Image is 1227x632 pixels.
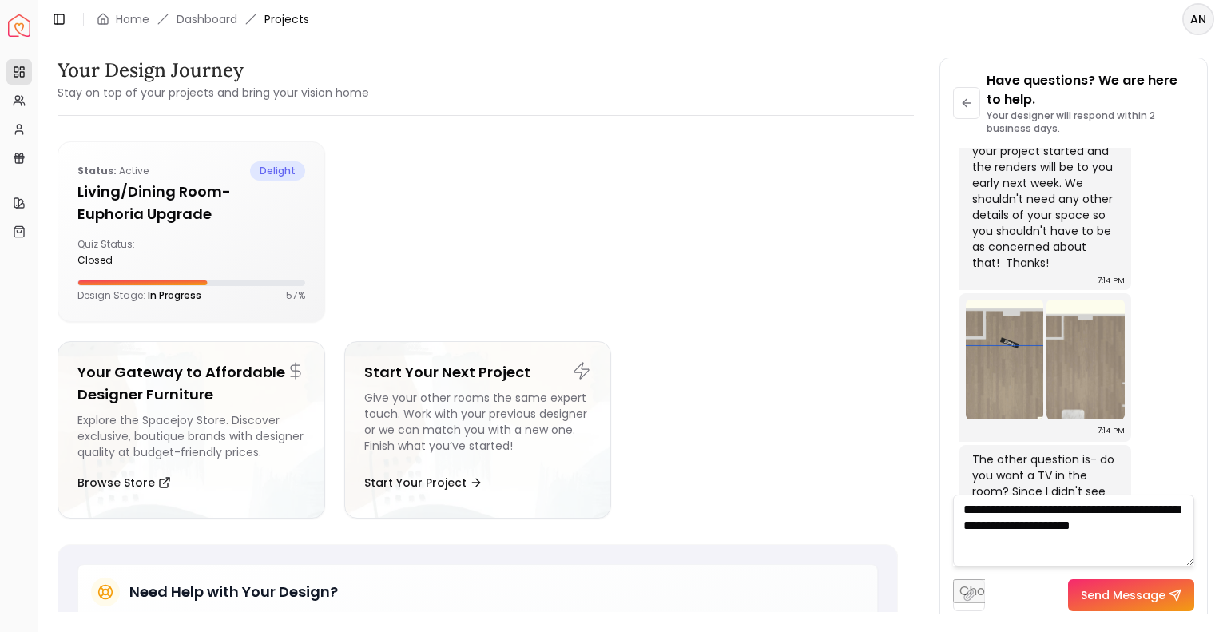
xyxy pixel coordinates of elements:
[58,58,369,83] h3: Your Design Journey
[129,581,338,603] h5: Need Help with Your Design?
[966,300,1043,419] img: Chat Image
[972,451,1115,515] div: The other question is- do you want a TV in the room? Since I didn't see notes on this- thanks!
[987,71,1194,109] p: Have questions? We are here to help.
[77,164,117,177] b: Status:
[8,14,30,37] a: Spacejoy
[286,289,305,302] p: 57 %
[77,181,305,225] h5: Living/Dining Room- Euphoria Upgrade
[77,254,185,267] div: closed
[1046,300,1124,419] img: Chat Image
[1098,272,1125,288] div: 7:14 PM
[344,341,612,519] a: Start Your Next ProjectGive your other rooms the same expert touch. Work with your previous desig...
[8,14,30,37] img: Spacejoy Logo
[58,85,369,101] small: Stay on top of your projects and bring your vision home
[1098,423,1125,439] div: 7:14 PM
[97,11,309,27] nav: breadcrumb
[77,289,201,302] p: Design Stage:
[1184,5,1213,34] span: AN
[148,288,201,302] span: In Progress
[364,467,482,499] button: Start Your Project
[250,161,305,181] span: delight
[1182,3,1214,35] button: AN
[987,109,1194,135] p: Your designer will respond within 2 business days.
[364,390,592,460] div: Give your other rooms the same expert touch. Work with your previous designer or we can match you...
[77,467,171,499] button: Browse Store
[77,361,305,406] h5: Your Gateway to Affordable Designer Furniture
[58,341,325,519] a: Your Gateway to Affordable Designer FurnitureExplore the Spacejoy Store. Discover exclusive, bout...
[364,361,592,384] h5: Start Your Next Project
[177,11,237,27] a: Dashboard
[1068,579,1194,611] button: Send Message
[264,11,309,27] span: Projects
[77,238,185,267] div: Quiz Status:
[77,412,305,460] div: Explore the Spacejoy Store. Discover exclusive, boutique brands with designer quality at budget-f...
[77,161,149,181] p: active
[116,11,149,27] a: Home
